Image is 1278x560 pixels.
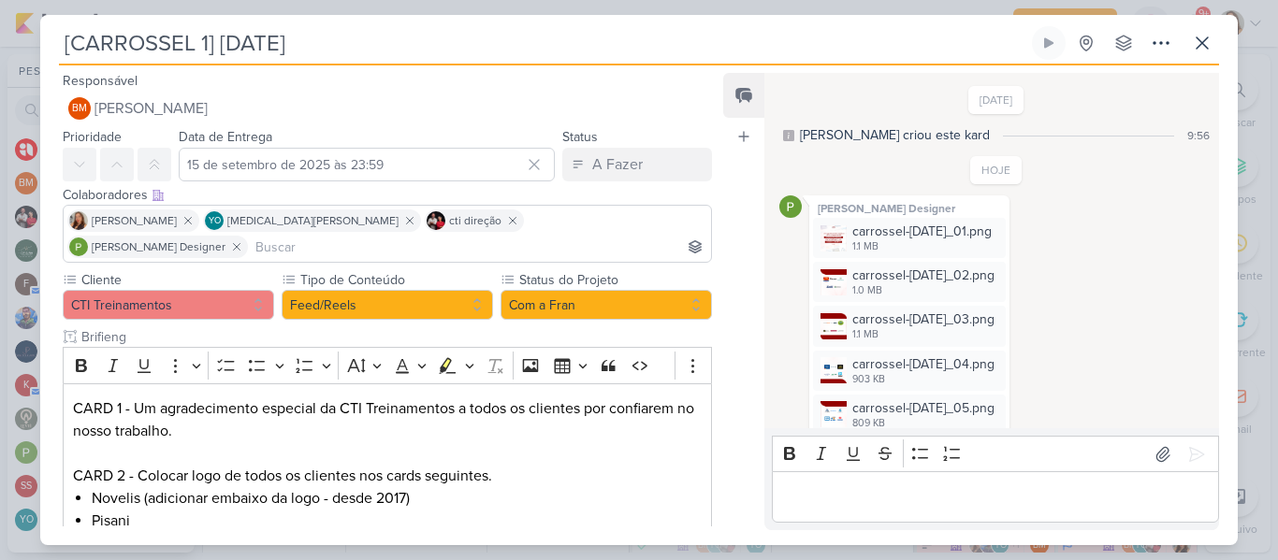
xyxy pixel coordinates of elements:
div: carrossel-dia-do-cliente_02.png [813,262,1006,302]
img: cti direção [427,211,445,230]
label: Status do Projeto [517,270,712,290]
img: My1CUIXLbPadzpVOArYnfdMDmslHFmPOITE2faHJ.png [821,225,847,251]
label: Data de Entrega [179,129,272,145]
input: Select a date [179,148,555,181]
div: Ligar relógio [1041,36,1056,50]
img: Paloma Paixão Designer [779,195,802,218]
div: carrossel-[DATE]_04.png [852,354,995,374]
img: sVtg3CWE18TZEfd3pWmVSYgzTgjPU0q0NyB4kOAu.png [821,401,847,427]
div: carrossel-[DATE]_02.png [852,266,995,285]
button: Feed/Reels [282,290,493,320]
div: 1.1 MB [852,327,995,342]
button: BM [PERSON_NAME] [63,92,712,125]
label: Status [562,129,598,145]
label: Responsável [63,73,138,89]
span: [MEDICAL_DATA][PERSON_NAME] [227,212,399,229]
button: CTI Treinamentos [63,290,274,320]
label: Prioridade [63,129,122,145]
div: 1.0 MB [852,283,995,298]
div: carrossel-dia-do-cliente_04.png [813,351,1006,391]
p: CARD 2 - Colocar logo de todos os clientes nos cards seguintes. [73,465,702,487]
div: Yasmin Oliveira [205,211,224,230]
img: TiqDUqykgfC8GryRDf4Q7vk5THkVIJyqV6DbbX7Z.png [821,313,847,339]
div: 1.1 MB [852,239,992,254]
div: 903 KB [852,372,995,387]
div: Editor toolbar [63,347,712,383]
button: A Fazer [562,148,712,181]
span: [PERSON_NAME] [92,212,177,229]
button: Com a Fran [501,290,712,320]
label: Tipo de Conteúdo [298,270,493,290]
p: BM [72,104,87,114]
div: carrossel-[DATE]_03.png [852,309,995,329]
div: Editor toolbar [772,436,1219,472]
div: carrossel-[DATE]_05.png [852,398,995,418]
img: Franciluce Carvalho [69,211,88,230]
div: [PERSON_NAME] criou este kard [800,125,990,145]
div: carrossel-dia-do-cliente_05.png [813,395,1006,435]
img: oflhrplA73dr74DOH6STZbt6veNBSzTRvoKI994l.png [821,357,847,383]
input: Texto sem título [78,327,712,347]
span: [PERSON_NAME] [94,97,208,120]
li: Pisani [92,510,702,532]
li: Novelis (adicionar embaixo da logo - desde 2017) [92,487,702,510]
div: 9:56 [1187,127,1210,144]
div: Colaboradores [63,185,712,205]
input: Buscar [252,236,707,258]
div: carrossel-dia-do-cliente_01.png [813,218,1006,258]
div: 809 KB [852,416,995,431]
img: Paloma Paixão Designer [69,237,88,256]
p: YO [209,217,221,226]
label: Cliente [80,270,274,290]
p: CARD 1 - Um agradecimento especial da CTI Treinamentos a todos os clientes por confiarem no nosso... [73,397,702,442]
span: cti direção [449,212,501,229]
div: A Fazer [592,153,643,176]
div: carrossel-dia-do-cliente_03.png [813,306,1006,346]
div: [PERSON_NAME] Designer [813,199,1006,218]
div: Editor editing area: main [772,471,1219,523]
span: [PERSON_NAME] Designer [92,238,225,255]
input: Kard Sem Título [59,26,1028,60]
div: Beth Monteiro [68,97,91,120]
div: carrossel-[DATE]_01.png [852,222,992,241]
img: fj4Jsg2YyWpVOPJXG4b3SlvjHF7L4OnfWKCC6cTC.png [821,269,847,295]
